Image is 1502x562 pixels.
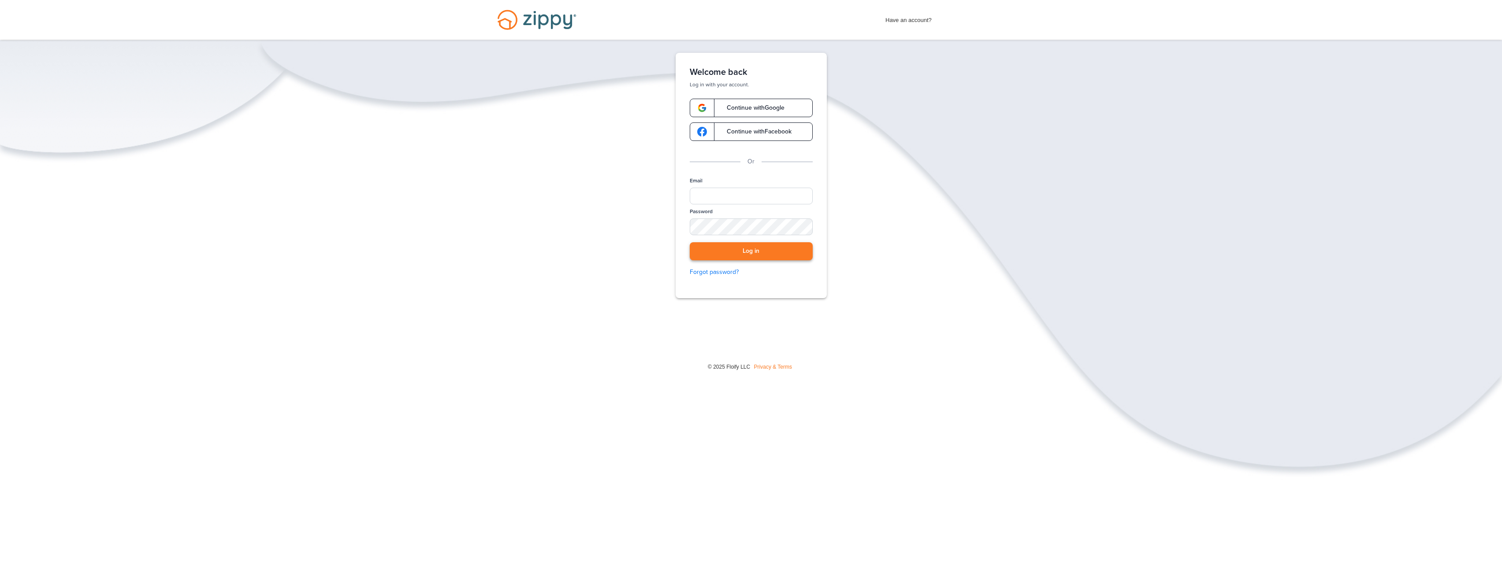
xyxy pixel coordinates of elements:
span: Have an account? [885,11,932,25]
span: © 2025 Floify LLC [708,364,750,370]
p: Log in with your account. [690,81,813,88]
label: Email [690,177,703,185]
button: Log in [690,242,813,260]
a: google-logoContinue withFacebook [690,122,813,141]
a: Privacy & Terms [754,364,792,370]
h1: Welcome back [690,67,813,78]
input: Password [690,218,813,235]
img: google-logo [697,127,707,137]
input: Email [690,188,813,204]
span: Continue with Google [718,105,784,111]
a: google-logoContinue withGoogle [690,99,813,117]
label: Password [690,208,713,215]
a: Forgot password? [690,267,813,277]
span: Continue with Facebook [718,129,792,135]
img: google-logo [697,103,707,113]
p: Or [747,157,755,166]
